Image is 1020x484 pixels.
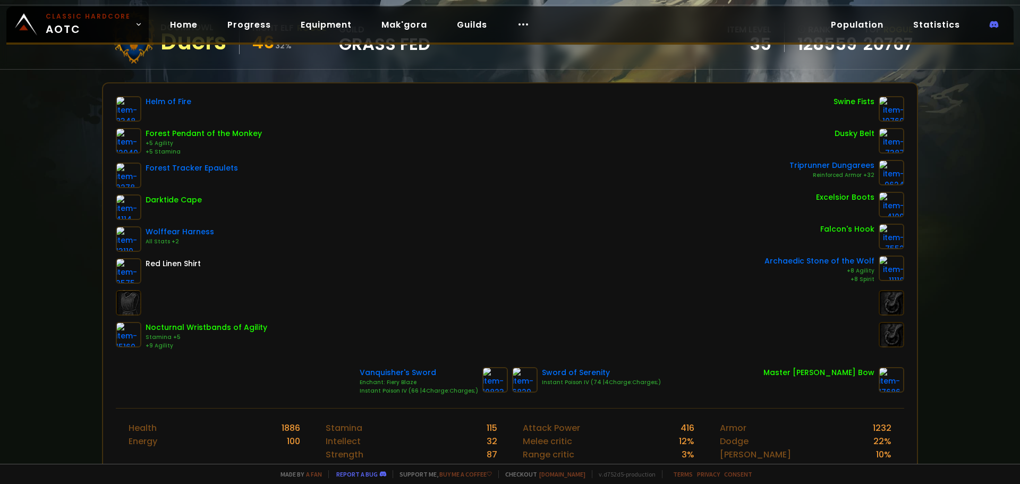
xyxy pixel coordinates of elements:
img: item-8348 [116,96,141,122]
div: Stamina +5 [146,333,267,342]
div: Falcon's Hook [820,224,874,235]
img: item-2278 [116,163,141,188]
div: [PERSON_NAME] [720,448,791,461]
div: +8 Agility [764,267,874,275]
a: Mak'gora [373,14,436,36]
span: Grass Fed [339,36,430,52]
img: item-11118 [879,256,904,281]
div: Attack Power [523,421,580,435]
a: Buy me a coffee [439,470,492,478]
div: Wolffear Harness [146,226,214,237]
div: Master [PERSON_NAME] Bow [763,367,874,378]
div: guild [339,23,430,52]
img: item-10823 [482,367,508,393]
img: item-10760 [879,96,904,122]
div: Red Linen Shirt [146,258,201,269]
div: Health [129,421,157,435]
span: v. d752d5 - production [592,470,656,478]
div: Strength [326,448,363,461]
span: Support me, [393,470,492,478]
div: 0 % [879,461,891,474]
div: 32 [487,435,497,448]
small: 32 % [275,40,292,51]
div: Swine Fists [834,96,874,107]
div: 229 [481,461,497,474]
div: 100 [287,435,300,448]
a: Statistics [905,14,968,36]
a: Home [161,14,206,36]
a: Population [822,14,892,36]
img: item-6829 [512,367,538,393]
img: item-7387 [879,128,904,154]
div: 1886 [282,421,300,435]
a: Equipment [292,14,360,36]
div: Forest Tracker Epaulets [146,163,238,174]
div: Enchant: Fiery Blaze [360,378,478,387]
div: 12 % [679,435,694,448]
div: Spell Power [523,461,572,474]
div: Archaedic Stone of the Wolf [764,256,874,267]
img: item-2575 [116,258,141,284]
div: Melee critic [523,435,572,448]
a: Terms [673,470,693,478]
a: Privacy [697,470,720,478]
div: Dodge [720,435,749,448]
div: Instant Poison IV (66 |4Charge:Charges;) [360,387,478,395]
div: Instant Poison IV (74 |4Charge:Charges;) [542,378,661,387]
img: item-4109 [879,192,904,217]
div: Vanquisher's Sword [360,367,478,378]
img: item-12040 [116,128,141,154]
div: Duers [160,34,226,50]
div: Triprunner Dungarees [789,160,874,171]
div: Helm of Fire [146,96,191,107]
a: 128559 [797,36,857,52]
span: Checkout [498,470,585,478]
a: Guilds [448,14,496,36]
small: Classic Hardcore [46,12,131,21]
div: Excelsior Boots [816,192,874,203]
div: Energy [129,435,157,448]
div: +5 Agility [146,139,262,148]
div: Darktide Cape [146,194,202,206]
div: +8 Spirit [764,275,874,284]
div: Armor [720,421,746,435]
div: +5 Stamina [146,148,262,156]
div: Nocturnal Wristbands of Agility [146,322,267,333]
div: Stamina [326,421,362,435]
div: 416 [681,421,694,435]
div: Block [720,461,743,474]
div: Agility [326,461,352,474]
a: Classic HardcoreAOTC [6,6,149,43]
div: 0 [689,461,694,474]
div: +9 Agility [146,342,267,350]
div: Range critic [523,448,574,461]
img: item-7552 [879,224,904,249]
img: item-17686 [879,367,904,393]
img: item-9624 [879,160,904,185]
div: Sword of Serenity [542,367,661,378]
div: All Stats +2 [146,237,214,246]
span: AOTC [46,12,131,37]
span: Made by [274,470,322,478]
img: item-4114 [116,194,141,220]
a: Consent [724,470,752,478]
div: 87 [487,448,497,461]
div: Dusky Belt [835,128,874,139]
img: item-13110 [116,226,141,252]
img: item-15160 [116,322,141,347]
div: 22 % [873,435,891,448]
div: 10 % [876,448,891,461]
a: Progress [219,14,279,36]
div: 1232 [873,421,891,435]
a: a fan [306,470,322,478]
a: [DOMAIN_NAME] [539,470,585,478]
div: 115 [487,421,497,435]
div: Reinforced Armor +32 [789,171,874,180]
div: Forest Pendant of the Monkey [146,128,262,139]
a: Report a bug [336,470,378,478]
div: 3 % [682,448,694,461]
div: Intellect [326,435,361,448]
